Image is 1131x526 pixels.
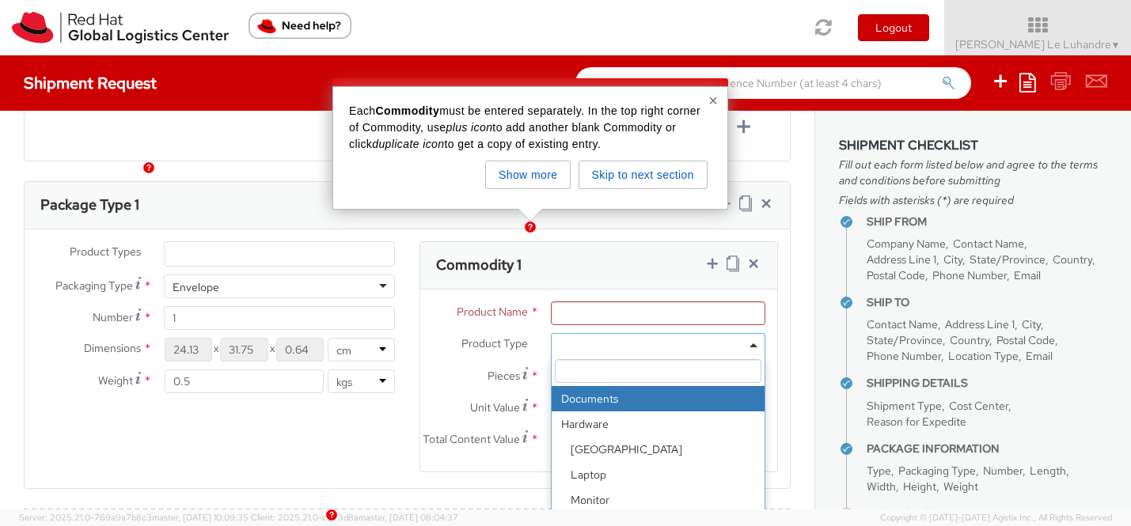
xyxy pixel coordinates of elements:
[376,104,440,117] strong: Commodity
[212,338,220,361] span: X
[40,197,139,213] h3: Package Type 1
[839,157,1107,188] span: Fill out each form listed below and agree to the terms and conditions before submitting
[276,338,324,361] input: Height
[970,252,1046,267] span: State/Province
[485,161,571,189] button: Show more
[867,399,942,413] span: Shipment Type
[220,338,268,361] input: Width
[932,268,1007,282] span: Phone Number
[867,508,1107,520] h4: Package Content
[950,333,989,347] span: Country
[839,192,1107,208] span: Fields with asterisks (*) are required
[867,237,946,251] span: Company Name
[996,333,1055,347] span: Postal Code
[70,244,141,259] span: Product Types
[423,432,520,446] span: Total Content Value
[708,93,718,108] button: Close
[268,338,276,361] span: X
[867,349,941,363] span: Phone Number
[867,479,896,494] span: Width
[1026,349,1053,363] span: Email
[552,386,765,411] li: Documents
[359,512,458,523] span: master, [DATE] 08:04:37
[839,138,1107,153] h3: Shipment Checklist
[1014,268,1041,282] span: Email
[24,74,157,92] h4: Shipment Request
[867,252,936,267] span: Address Line 1
[152,512,249,523] span: master, [DATE] 10:09:35
[880,512,1112,524] span: Copyright © [DATE]-[DATE] Agistix Inc., All Rights Reserved
[867,377,1107,389] h4: Shipping Details
[552,411,765,437] strong: Hardware
[251,512,458,523] span: Client: 2025.21.0-c073d8a
[470,400,520,414] span: Unit Value
[867,216,1107,228] h4: Ship From
[867,333,943,347] span: State/Province
[953,237,1024,251] span: Contact Name
[93,310,133,324] span: Number
[948,349,1019,363] span: Location Type
[349,121,680,150] span: to add another blank Commodity or click
[943,252,962,267] span: City
[1022,317,1041,331] span: City
[98,373,133,388] span: Weight
[898,464,976,478] span: Packaging Type
[461,336,528,350] span: Product Type
[1030,464,1066,478] span: Length
[561,437,765,462] li: [GEOGRAPHIC_DATA]
[55,278,133,293] span: Packaging Type
[867,414,966,429] span: Reason for Expedite
[249,13,351,39] button: Need help?
[561,462,765,487] li: Laptop
[579,161,708,189] button: Skip to next section
[867,268,925,282] span: Postal Code
[943,479,978,494] span: Weight
[867,464,891,478] span: Type
[983,464,1023,478] span: Number
[867,317,938,331] span: Contact Name
[349,104,376,117] span: Each
[446,121,492,134] em: plus icon
[165,338,212,361] input: Length
[84,341,141,355] span: Dimensions
[19,512,249,523] span: Server: 2025.21.0-769a9a7b8c3
[1053,252,1092,267] span: Country
[444,138,601,150] span: to get a copy of existing entry.
[867,297,1107,308] h4: Ship To
[945,317,1015,331] span: Address Line 1
[488,369,520,383] span: Pieces
[436,257,522,273] h3: Commodity 1
[867,443,1107,455] h4: Package Information
[1111,39,1121,51] span: ▼
[575,67,971,99] input: Shipment, Tracking or Reference Number (at least 4 chars)
[561,487,765,513] li: Monitor
[372,138,444,150] em: duplicate icon
[12,12,229,44] img: rh-logistics-00dfa346123c4ec078e1.svg
[349,104,704,134] span: must be entered separately. In the top right corner of Commodity, use
[949,399,1008,413] span: Cost Center
[903,479,936,494] span: Height
[858,14,929,41] button: Logout
[173,279,219,295] div: Envelope
[955,37,1121,51] span: [PERSON_NAME] Le Luhandre
[457,305,528,319] span: Product Name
